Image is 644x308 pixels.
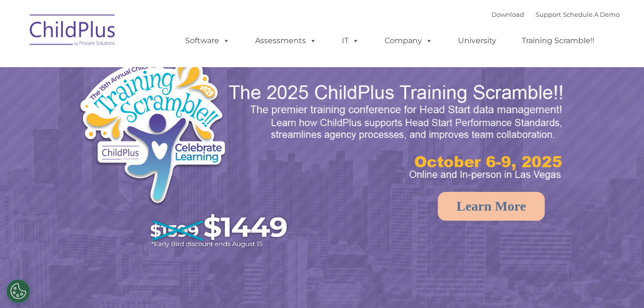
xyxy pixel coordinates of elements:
[176,31,239,50] a: Software
[492,11,620,18] font: |
[6,279,30,303] button: Cookies Settings
[25,8,121,56] img: ChildPlus by Procare Solutions
[438,192,545,221] a: Learn More
[448,31,506,50] a: University
[512,31,604,50] a: Training Scramble!!
[563,11,620,18] a: Schedule A Demo
[375,31,442,50] a: Company
[536,11,561,18] a: Support
[492,11,524,18] a: Download
[246,31,326,50] a: Assessments
[332,31,369,50] a: IT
